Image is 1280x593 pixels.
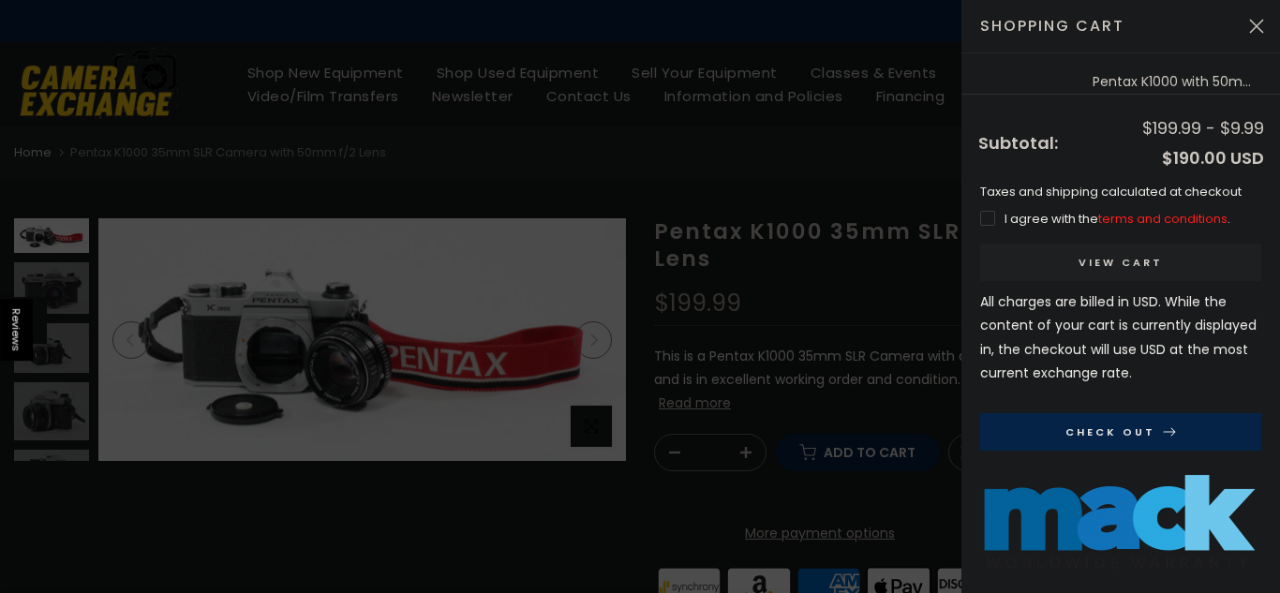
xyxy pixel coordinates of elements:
button: Check Out [980,413,1261,451]
span: Shopping cart [980,15,1233,37]
del: $199.99 [1093,93,1140,111]
p: Taxes and shipping calculated at checkout [980,181,1261,202]
a: terms and conditions [1098,210,1228,228]
p: All charges are billed in USD. While the content of your cart is currently displayed in , the che... [980,290,1261,385]
img: Pentax K1000 with 50mm f/2 Lens 35mm Film Cameras - 35mm SLR Cameras Pentax 8087542 [980,72,1074,213]
a: View cart [980,244,1261,281]
button: Close Cart [1233,3,1280,50]
img: Mack Used 2 Year Warranty Under $500 Warranty Mack Warranty MACKU259 [980,469,1261,574]
a: Pentax K1000 with 50mm f/2 Lens [1093,72,1261,91]
strong: Subtotal: [978,131,1058,155]
div: $190.00 USD [1142,143,1264,173]
ins: $190.00 [1146,91,1194,114]
label: I agree with the . [980,210,1230,228]
div: $199.99 [1142,113,1201,143]
div: - $9.99 [1206,113,1264,143]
